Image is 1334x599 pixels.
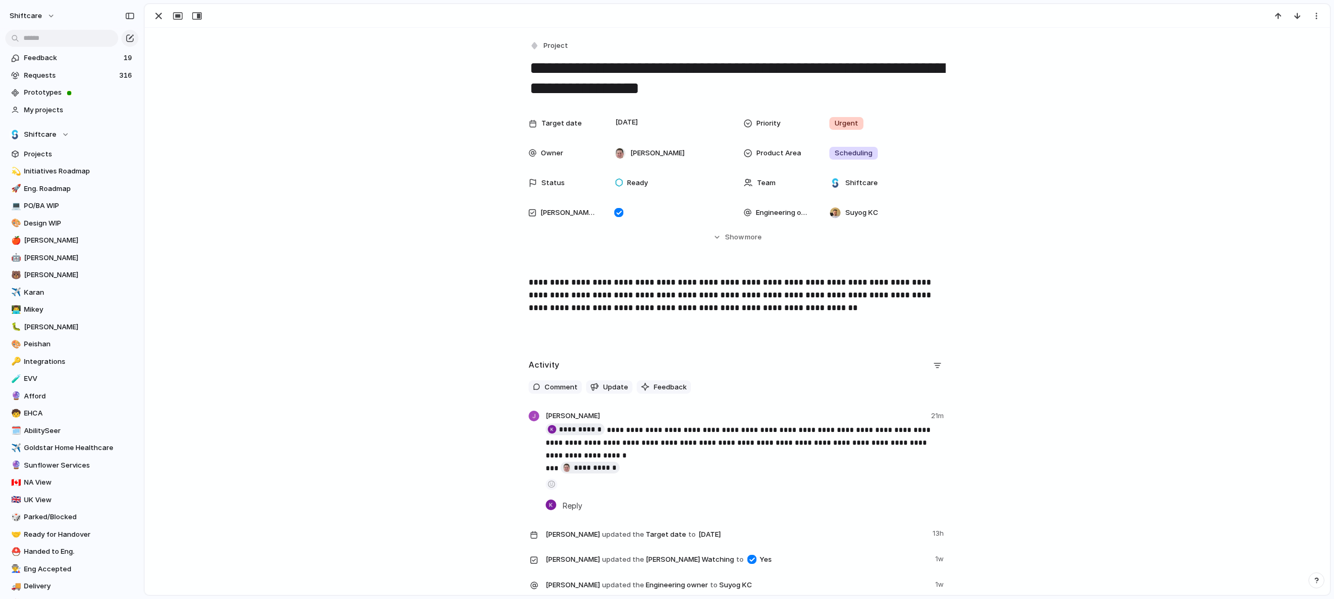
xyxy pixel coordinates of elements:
[11,252,19,264] div: 🤖
[5,198,138,214] a: 💻PO/BA WIP
[546,552,929,567] span: [PERSON_NAME] Watching
[24,512,135,522] span: Parked/Blocked
[5,527,138,543] a: 🤝Ready for Handover
[756,207,812,218] span: Engineering owner
[5,102,138,118] a: My projects
[5,285,138,301] a: ✈️Karan
[10,512,20,522] button: 🎲
[546,529,600,540] span: [PERSON_NAME]
[11,182,19,195] div: 🚀
[24,322,135,332] span: [PERSON_NAME]
[719,580,752,590] span: Suyog KC
[602,529,644,540] span: updated the
[5,250,138,266] a: 🤖[PERSON_NAME]
[10,495,20,505] button: 🇬🇧
[11,269,19,281] div: 🐻
[24,443,135,453] span: Goldstar Home Healthcare
[24,304,135,315] span: Mikey
[845,207,878,218] span: Suyog KC
[10,166,20,177] button: 💫
[11,355,19,368] div: 🔑
[5,544,138,560] a: ⛑️Handed to Eng.
[11,425,19,437] div: 🗓️
[11,528,19,540] div: 🤝
[10,564,20,575] button: 👨‍🏭
[5,423,138,439] div: 🗓️AbilitySeer
[11,390,19,402] div: 🔮
[11,494,19,506] div: 🇬🇧
[541,178,565,188] span: Status
[10,426,20,436] button: 🗓️
[5,440,138,456] div: ✈️Goldstar Home Healthcare
[10,408,20,419] button: 🧒
[736,554,744,565] span: to
[5,215,138,231] div: 🎨Design WIP
[613,116,641,129] span: [DATE]
[10,546,20,557] button: ⛑️
[11,286,19,298] div: ✈️
[5,475,138,490] a: 🇨🇦NA View
[5,354,138,370] a: 🔑Integrations
[10,373,20,384] button: 🧪
[5,336,138,352] a: 🎨Peishan
[5,319,138,335] a: 🐛[PERSON_NAME]
[935,577,946,590] span: 1w
[935,552,946,564] span: 1w
[835,118,858,129] span: Urgent
[24,87,135,98] span: Prototypes
[546,577,929,592] span: Engineering owner
[602,580,644,590] span: updated the
[11,321,19,333] div: 🐛
[5,405,138,421] a: 🧒EHCA
[24,53,120,63] span: Feedback
[11,165,19,178] div: 💫
[654,382,687,393] span: Feedback
[11,304,19,316] div: 👨‍💻
[10,201,20,211] button: 💻
[10,304,20,315] button: 👨‍💻
[11,217,19,229] div: 🎨
[11,580,19,593] div: 🚚
[546,580,600,590] span: [PERSON_NAME]
[5,68,138,84] a: Requests316
[603,382,628,393] span: Update
[546,526,926,542] span: Target date
[24,460,135,471] span: Sunflower Services
[5,388,138,404] a: 🔮Afford
[10,218,20,229] button: 🎨
[10,322,20,332] button: 🐛
[11,477,19,489] div: 🇨🇦
[5,578,138,594] a: 🚚Delivery
[10,391,20,402] button: 🔮
[586,380,632,394] button: Update
[5,85,138,101] a: Prototypes
[5,492,138,508] div: 🇬🇧UK View
[5,181,138,197] a: 🚀Eng. Roadmap
[24,477,135,488] span: NA View
[5,371,138,387] div: 🧪EVV
[5,302,138,318] a: 👨‍💻Mikey
[11,373,19,385] div: 🧪
[528,38,571,54] button: Project
[24,253,135,263] span: [PERSON_NAME]
[5,267,138,283] a: 🐻[PERSON_NAME]
[725,232,744,243] span: Show
[540,207,597,218] span: [PERSON_NAME] Watching
[24,495,135,505] span: UK View
[24,70,116,81] span: Requests
[24,129,56,140] span: Shiftcare
[24,564,135,575] span: Eng Accepted
[931,411,946,421] span: 21m
[5,457,138,473] a: 🔮Sunflower Services
[546,554,600,565] span: [PERSON_NAME]
[24,218,135,229] span: Design WIP
[24,184,135,194] span: Eng. Roadmap
[11,459,19,471] div: 🔮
